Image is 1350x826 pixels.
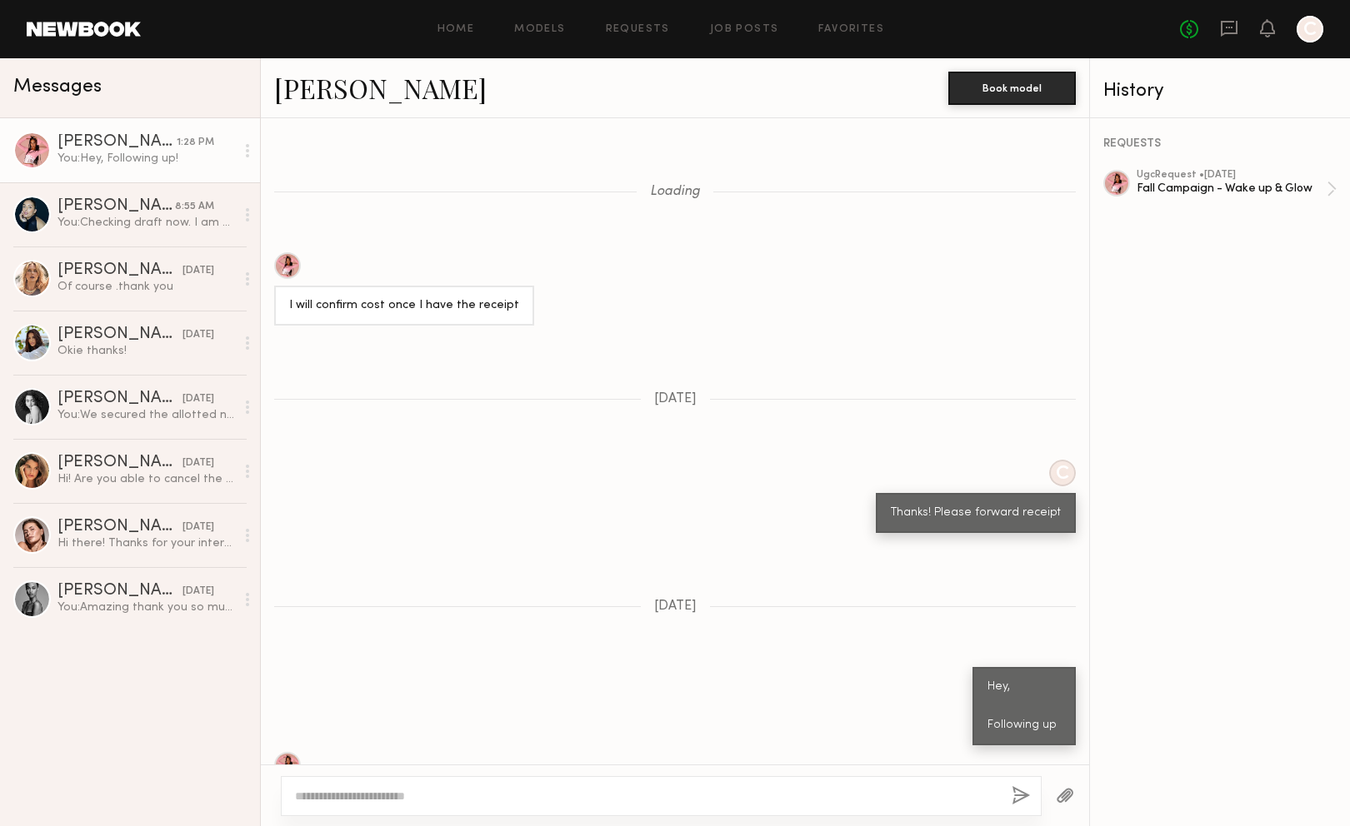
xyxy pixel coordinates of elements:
div: [DATE] [182,455,214,471]
span: Loading [650,185,700,199]
div: [DATE] [182,327,214,343]
span: [DATE] [654,392,697,406]
div: [DATE] [182,584,214,600]
div: You: Hey, Following up! [57,151,235,167]
div: [DATE] [182,263,214,279]
a: Home [437,24,475,35]
div: ugc Request • [DATE] [1137,170,1327,181]
div: [PERSON_NAME] [57,262,182,279]
div: Fall Campaign - Wake up & Glow [1137,181,1327,197]
div: 1:28 PM [177,135,214,151]
div: REQUESTS [1103,138,1337,150]
div: History [1103,82,1337,101]
div: [PERSON_NAME] [57,519,182,535]
a: Job Posts [710,24,779,35]
a: Book model [948,80,1076,94]
div: [DATE] [182,520,214,535]
span: Messages [13,77,102,97]
div: [PERSON_NAME] [57,198,175,215]
span: [DATE] [654,600,697,614]
div: Hi! Are you able to cancel the job please? Just want to make sure you don’t send products my way.... [57,471,235,487]
button: Book model [948,72,1076,105]
div: Hey, Following up [987,678,1061,735]
div: 8:55 AM [175,199,214,215]
div: You: We secured the allotted number of partnerships. I will reach out if we need additional conte... [57,407,235,423]
a: ugcRequest •[DATE]Fall Campaign - Wake up & Glow [1137,170,1337,208]
div: [PERSON_NAME] [57,134,177,151]
a: C [1297,16,1323,42]
div: Thanks! Please forward receipt [891,504,1061,523]
div: [PERSON_NAME] [57,391,182,407]
div: Okie thanks! [57,343,235,359]
a: Models [514,24,565,35]
div: [PERSON_NAME] [57,455,182,471]
a: Favorites [818,24,884,35]
a: Requests [606,24,670,35]
div: You: Amazing thank you so much [PERSON_NAME] [57,600,235,615]
div: [DATE] [182,391,214,407]
div: [PERSON_NAME] [57,583,182,600]
div: Hi there! Thanks for your interest :) Is there any flexibility in the budget? Typically for an ed... [57,535,235,551]
div: You: Checking draft now. I am not seeing the option to request a new revision [57,215,235,231]
div: I will confirm cost once I have the receipt [289,296,519,316]
a: [PERSON_NAME] [274,70,487,106]
div: Of course .thank you [57,279,235,295]
div: [PERSON_NAME] [57,326,182,343]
